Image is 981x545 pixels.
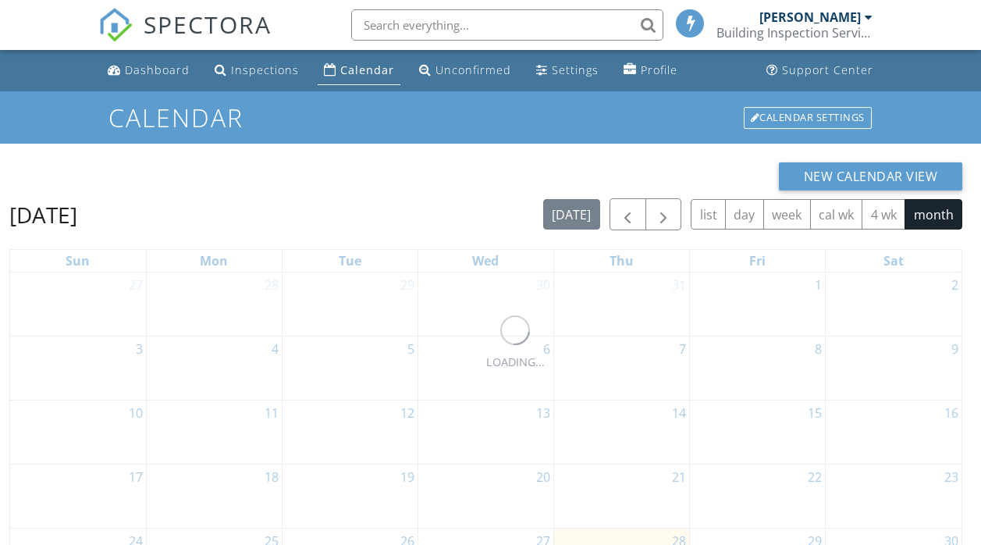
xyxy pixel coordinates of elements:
a: Go to July 27, 2025 [126,272,146,297]
h2: [DATE] [9,199,77,230]
div: Settings [552,62,599,77]
a: Go to August 18, 2025 [261,465,282,490]
a: Go to July 31, 2025 [669,272,689,297]
a: SPECTORA [98,21,272,54]
button: day [725,199,764,230]
a: Go to July 29, 2025 [397,272,418,297]
td: Go to August 10, 2025 [10,400,146,464]
td: Go to August 8, 2025 [690,336,826,400]
a: Go to August 4, 2025 [268,337,282,362]
td: Go to August 11, 2025 [146,400,282,464]
div: LOADING... [486,354,545,371]
td: Go to August 2, 2025 [826,272,961,337]
a: Go to August 11, 2025 [261,401,282,426]
div: Unconfirmed [435,62,511,77]
a: Support Center [760,56,880,85]
div: Support Center [782,62,873,77]
a: Go to August 9, 2025 [948,337,961,362]
a: Unconfirmed [413,56,517,85]
td: Go to August 20, 2025 [418,464,553,528]
a: Go to August 10, 2025 [126,401,146,426]
button: list [691,199,726,230]
td: Go to August 5, 2025 [282,336,418,400]
div: Dashboard [125,62,190,77]
a: Go to August 19, 2025 [397,465,418,490]
button: cal wk [810,199,863,230]
a: Go to August 3, 2025 [133,337,146,362]
a: Go to August 21, 2025 [669,465,689,490]
td: Go to August 23, 2025 [826,464,961,528]
td: Go to August 21, 2025 [554,464,690,528]
a: Go to August 12, 2025 [397,401,418,426]
div: [PERSON_NAME] [759,9,861,25]
a: Go to August 23, 2025 [941,465,961,490]
a: Profile [617,56,684,85]
a: Monday [197,250,231,272]
div: Building Inspection Services [716,25,873,41]
button: [DATE] [543,199,600,230]
td: Go to August 15, 2025 [690,400,826,464]
a: Go to August 20, 2025 [533,465,553,490]
a: Go to August 17, 2025 [126,465,146,490]
input: Search everything... [351,9,663,41]
div: Profile [641,62,677,77]
a: Go to August 13, 2025 [533,401,553,426]
a: Dashboard [101,56,196,85]
td: Go to August 13, 2025 [418,400,553,464]
button: 4 wk [862,199,905,230]
a: Sunday [62,250,93,272]
button: Next month [645,198,682,230]
td: Go to August 7, 2025 [554,336,690,400]
td: Go to July 31, 2025 [554,272,690,337]
a: Go to August 14, 2025 [669,401,689,426]
td: Go to August 6, 2025 [418,336,553,400]
td: Go to August 12, 2025 [282,400,418,464]
a: Go to August 22, 2025 [805,465,825,490]
a: Go to August 5, 2025 [404,337,418,362]
a: Thursday [606,250,637,272]
td: Go to August 18, 2025 [146,464,282,528]
td: Go to July 30, 2025 [418,272,553,337]
a: Go to August 2, 2025 [948,272,961,297]
a: Saturday [880,250,907,272]
button: Previous month [610,198,646,230]
td: Go to August 1, 2025 [690,272,826,337]
a: Go to August 8, 2025 [812,337,825,362]
a: Wednesday [469,250,502,272]
div: Calendar [340,62,394,77]
img: The Best Home Inspection Software - Spectora [98,8,133,42]
a: Settings [530,56,605,85]
a: Go to August 7, 2025 [676,337,689,362]
td: Go to August 16, 2025 [826,400,961,464]
td: Go to July 28, 2025 [146,272,282,337]
a: Tuesday [336,250,364,272]
td: Go to July 27, 2025 [10,272,146,337]
button: week [763,199,811,230]
a: Inspections [208,56,305,85]
a: Friday [746,250,769,272]
h1: Calendar [108,104,873,131]
button: New Calendar View [779,162,963,191]
td: Go to August 9, 2025 [826,336,961,400]
a: Go to August 1, 2025 [812,272,825,297]
button: month [905,199,962,230]
td: Go to August 4, 2025 [146,336,282,400]
a: Go to August 16, 2025 [941,401,961,426]
a: Calendar [318,56,400,85]
div: Calendar Settings [744,107,872,129]
a: Go to August 15, 2025 [805,401,825,426]
a: Go to July 30, 2025 [533,272,553,297]
td: Go to August 19, 2025 [282,464,418,528]
a: Go to August 6, 2025 [540,337,553,362]
div: Inspections [231,62,299,77]
a: Calendar Settings [742,105,873,130]
a: Go to July 28, 2025 [261,272,282,297]
span: SPECTORA [144,8,272,41]
td: Go to August 17, 2025 [10,464,146,528]
td: Go to July 29, 2025 [282,272,418,337]
td: Go to August 14, 2025 [554,400,690,464]
td: Go to August 3, 2025 [10,336,146,400]
td: Go to August 22, 2025 [690,464,826,528]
